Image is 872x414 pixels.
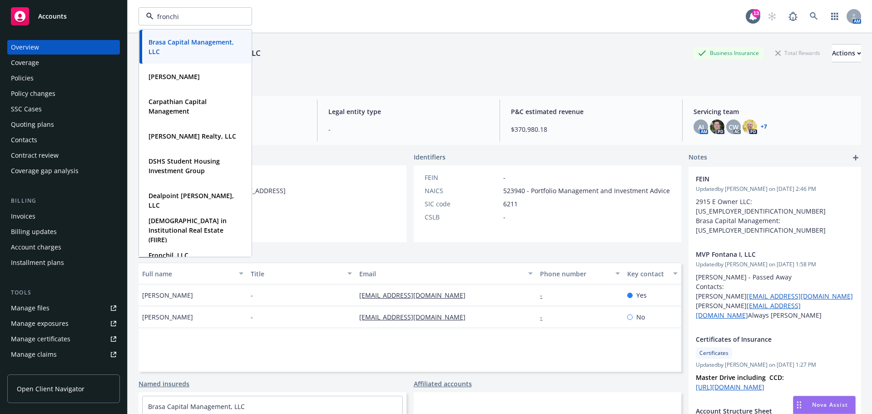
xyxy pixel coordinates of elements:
a: Start snowing [763,7,781,25]
div: Total Rewards [771,47,825,59]
button: Title [247,263,356,284]
a: add [850,152,861,163]
span: P&C estimated revenue [511,107,671,116]
a: Accounts [7,4,120,29]
div: Key contact [627,269,668,279]
div: Certificates of InsuranceCertificatesUpdatedby [PERSON_NAME] on [DATE] 1:27 PMMaster Drive includ... [689,327,861,399]
button: Email [356,263,536,284]
a: [EMAIL_ADDRESS][DOMAIN_NAME] [747,292,853,300]
span: Legal entity type [328,107,489,116]
img: photo [743,120,757,134]
span: 6211 [503,199,518,209]
span: Updated by [PERSON_NAME] on [DATE] 2:46 PM [696,185,854,193]
div: Billing [7,196,120,205]
a: Contacts [7,133,120,147]
div: 13 [752,9,760,17]
span: Open Client Navigator [17,384,84,394]
span: Yes [636,290,647,300]
strong: Brasa Capital Management, LLC [149,38,234,56]
div: Coverage [11,55,39,70]
strong: [PERSON_NAME] Realty, LLC [149,132,236,140]
button: Phone number [536,263,623,284]
div: Manage files [11,301,50,315]
a: Manage exposures [7,316,120,331]
span: Nova Assist [812,401,848,409]
div: Policy changes [11,86,55,101]
div: Phone number [540,269,609,279]
span: - [328,125,489,134]
div: Manage exposures [11,316,69,331]
span: Servicing team [694,107,854,116]
div: Email [359,269,523,279]
div: Invoices [11,209,35,224]
a: Account charges [7,240,120,254]
a: Policies [7,71,120,85]
span: No [636,312,645,322]
span: MVP Fontana I, LLC [696,249,830,259]
div: Drag to move [793,396,805,414]
a: Brasa Capital Management, LLC [148,402,245,411]
span: Certificates [699,349,728,357]
a: Billing updates [7,224,120,239]
strong: [DEMOGRAPHIC_DATA] in Institutional Real Estate (FIIRE) [149,216,227,244]
span: AJ [698,122,704,132]
strong: DSHS Student Housing Investment Group [149,157,220,175]
div: FEINUpdatedby [PERSON_NAME] on [DATE] 2:46 PM2915 E Owner LLC: [US_EMPLOYER_IDENTIFICATION_NUMBER... [689,167,861,242]
div: MVP Fontana I, LLCUpdatedby [PERSON_NAME] on [DATE] 1:58 PM[PERSON_NAME] - Passed Away Contacts: ... [689,242,861,327]
input: Filter by keyword [154,12,233,21]
div: Actions [832,45,861,62]
span: [PERSON_NAME] [142,312,193,322]
div: Quoting plans [11,117,54,132]
img: photo [710,120,724,134]
a: Quoting plans [7,117,120,132]
div: FEIN [425,173,500,182]
div: Manage certificates [11,332,70,346]
span: 523940 - Portfolio Management and Investment Advice [503,186,670,195]
strong: [PERSON_NAME] [149,72,200,81]
span: $370,980.18 [511,125,671,134]
span: CW [728,122,738,132]
button: Full name [139,263,247,284]
div: NAICS [425,186,500,195]
div: Coverage gap analysis [11,164,79,178]
a: Switch app [826,7,844,25]
a: Manage BORs [7,363,120,377]
div: Manage BORs [11,363,54,377]
a: Affiliated accounts [414,379,472,389]
a: [EMAIL_ADDRESS][DOMAIN_NAME] [696,301,801,319]
span: - [251,312,253,322]
a: Coverage gap analysis [7,164,120,178]
a: - [540,313,550,321]
div: CSLB [425,212,500,222]
span: FEIN [696,174,830,184]
a: Coverage [7,55,120,70]
span: - [503,212,505,222]
a: Installment plans [7,255,120,270]
div: Account charges [11,240,61,254]
span: Updated by [PERSON_NAME] on [DATE] 1:27 PM [696,361,854,369]
strong: Fronchil, LLC [149,251,188,259]
a: [URL][DOMAIN_NAME] [696,383,764,391]
a: Report a Bug [784,7,802,25]
div: Overview [11,40,39,55]
span: - [503,173,505,182]
div: Billing updates [11,224,57,239]
a: [EMAIL_ADDRESS][DOMAIN_NAME] [359,291,473,299]
a: SSC Cases [7,102,120,116]
p: 2915 E Owner LLC: [US_EMPLOYER_IDENTIFICATION_NUMBER] Brasa Capital Management: [US_EMPLOYER_IDEN... [696,197,854,235]
strong: Master Drive including CCD: [696,373,784,382]
a: +7 [761,124,767,130]
p: [PERSON_NAME] - Passed Away Contacts: [PERSON_NAME] [PERSON_NAME] Always [PERSON_NAME] [696,272,854,320]
div: Manage claims [11,347,57,362]
div: Installment plans [11,255,64,270]
span: [STREET_ADDRESS] [228,186,286,195]
div: Full name [142,269,233,279]
a: Manage claims [7,347,120,362]
div: Tools [7,288,120,297]
div: Business Insurance [694,47,763,59]
a: Contract review [7,148,120,163]
a: Invoices [7,209,120,224]
span: - [251,290,253,300]
a: - [540,291,550,299]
